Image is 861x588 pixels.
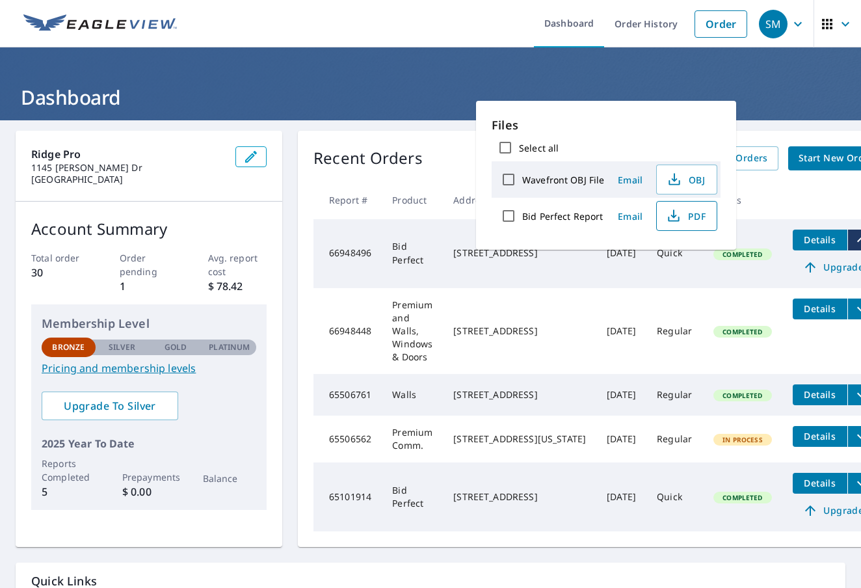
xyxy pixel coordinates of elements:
td: [DATE] [596,462,646,531]
span: Email [615,210,646,222]
button: detailsBtn-65506562 [793,426,847,447]
td: [DATE] [596,219,646,288]
p: Ridge Pro [31,146,225,162]
p: 5 [42,484,96,500]
a: Order [695,10,747,38]
td: 65506761 [313,374,382,416]
p: Reports Completed [42,457,96,484]
p: 30 [31,265,90,280]
p: Account Summary [31,217,267,241]
p: Order pending [120,251,179,278]
td: 65506562 [313,416,382,462]
button: Email [609,170,651,190]
h1: Dashboard [16,84,845,111]
p: Total order [31,251,90,265]
td: [DATE] [596,288,646,374]
td: 66948448 [313,288,382,374]
td: Regular [646,374,703,416]
label: Bid Perfect Report [522,210,603,222]
td: Quick [646,462,703,531]
th: Status [703,181,782,219]
td: 66948496 [313,219,382,288]
td: Premium and Walls, Windows & Doors [382,288,443,374]
span: PDF [665,208,706,224]
button: detailsBtn-65506761 [793,384,847,405]
span: OBJ [665,172,706,187]
button: Email [609,206,651,226]
p: Recent Orders [313,146,423,170]
td: [DATE] [596,374,646,416]
span: Upgrade To Silver [52,399,168,413]
span: In Process [715,435,771,444]
span: Details [801,302,840,315]
td: Regular [646,416,703,462]
p: Gold [165,341,187,353]
span: Completed [715,391,770,400]
img: EV Logo [23,14,177,34]
span: Details [801,477,840,489]
span: Details [801,430,840,442]
th: Product [382,181,443,219]
a: Upgrade To Silver [42,392,178,420]
p: Files [492,116,721,134]
p: Bronze [52,341,85,353]
p: 1 [120,278,179,294]
div: [STREET_ADDRESS] [453,388,586,401]
button: detailsBtn-66948496 [793,230,847,250]
th: Address [443,181,596,219]
div: [STREET_ADDRESS] [453,490,586,503]
td: Quick [646,219,703,288]
th: Report # [313,181,382,219]
label: Select all [519,142,559,154]
div: [STREET_ADDRESS] [453,325,586,338]
p: Platinum [209,341,250,353]
span: Completed [715,327,770,336]
p: Membership Level [42,315,256,332]
label: Wavefront OBJ File [522,174,604,186]
td: Premium Comm. [382,416,443,462]
td: 65101914 [313,462,382,531]
p: $ 78.42 [208,278,267,294]
td: Bid Perfect [382,462,443,531]
td: Bid Perfect [382,219,443,288]
a: Pricing and membership levels [42,360,256,376]
div: [STREET_ADDRESS] [453,247,586,260]
div: [STREET_ADDRESS][US_STATE] [453,433,586,446]
p: 1145 [PERSON_NAME] Dr [31,162,225,174]
div: SM [759,10,788,38]
button: detailsBtn-66948448 [793,299,847,319]
p: Prepayments [122,470,176,484]
td: Regular [646,288,703,374]
p: $ 0.00 [122,484,176,500]
p: [GEOGRAPHIC_DATA] [31,174,225,185]
p: Balance [203,472,257,485]
p: 2025 Year To Date [42,436,256,451]
button: detailsBtn-65101914 [793,473,847,494]
p: Silver [109,341,136,353]
button: OBJ [656,165,717,194]
span: Completed [715,493,770,502]
button: PDF [656,201,717,231]
span: Details [801,388,840,401]
span: Completed [715,250,770,259]
td: Walls [382,374,443,416]
p: Avg. report cost [208,251,267,278]
span: Email [615,174,646,186]
td: [DATE] [596,416,646,462]
span: Details [801,234,840,246]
